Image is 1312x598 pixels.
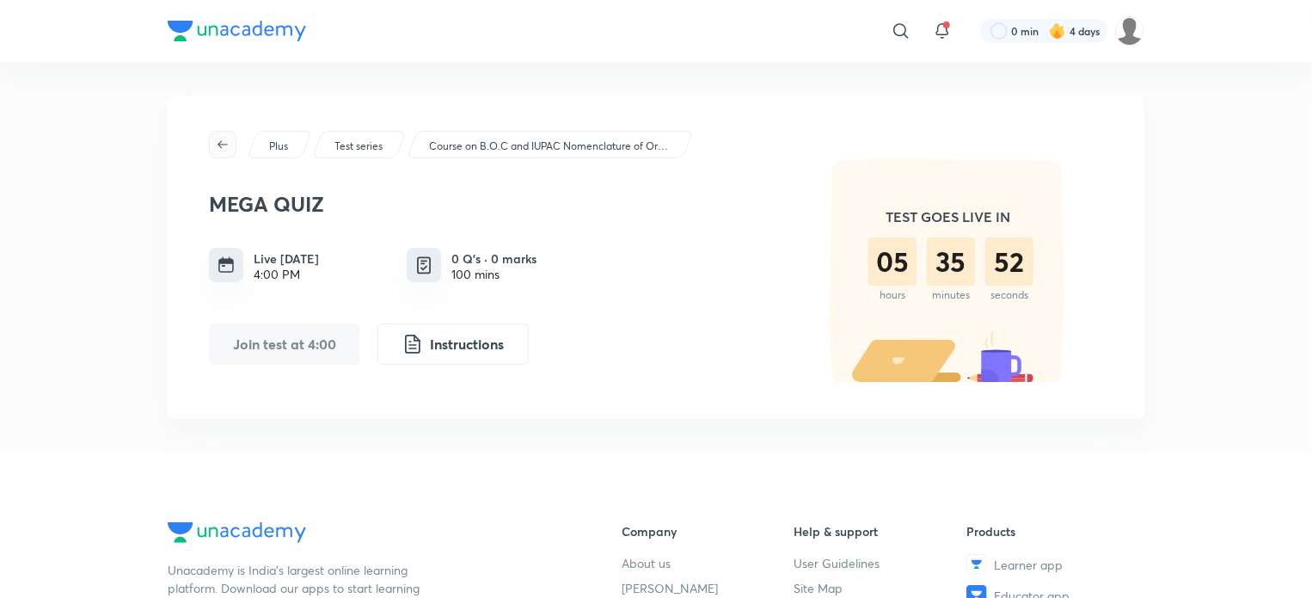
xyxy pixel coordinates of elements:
[168,522,567,547] a: Company Logo
[254,250,319,268] h6: Live [DATE]
[429,139,670,154] p: Course on B.O.C and IUPAC Nomenclature of Organic Compounds
[985,237,1033,286] div: 52
[209,324,360,365] button: Join test at 4:00
[927,289,975,301] div: minutes
[994,556,1063,574] span: Learner app
[966,554,1139,575] a: Learner app
[269,139,288,154] p: Plus
[218,256,235,274] img: timing
[451,250,536,268] h6: 0 Q’s · 0 marks
[868,207,1028,227] h5: TEST GOES LIVE IN
[168,561,426,597] p: Unacademy is India’s largest online learning platform. Download our apps to start learning
[794,554,967,572] a: User Guidelines
[622,522,794,540] h6: Company
[402,334,423,354] img: instruction
[966,554,987,575] img: Learner app
[794,579,967,597] a: Site Map
[168,21,306,41] img: Company Logo
[1115,16,1144,46] img: Ritam Pramanik
[794,522,967,540] h6: Help & support
[868,237,917,286] div: 05
[254,268,319,281] div: 4:00 PM
[426,139,673,154] a: Course on B.O.C and IUPAC Nomenclature of Organic Compounds
[334,139,383,154] p: Test series
[168,522,306,543] img: Company Logo
[451,268,536,281] div: 100 mins
[209,192,785,217] h3: MEGA QUIZ
[1049,22,1066,40] img: streak
[794,158,1103,382] img: timer
[966,522,1139,540] h6: Products
[414,255,435,276] img: quiz info
[332,139,386,154] a: Test series
[985,289,1033,301] div: seconds
[927,237,975,286] div: 35
[622,554,794,572] a: About us
[622,579,794,597] a: [PERSON_NAME]
[267,139,291,154] a: Plus
[377,324,529,365] button: Instructions
[868,289,917,301] div: hours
